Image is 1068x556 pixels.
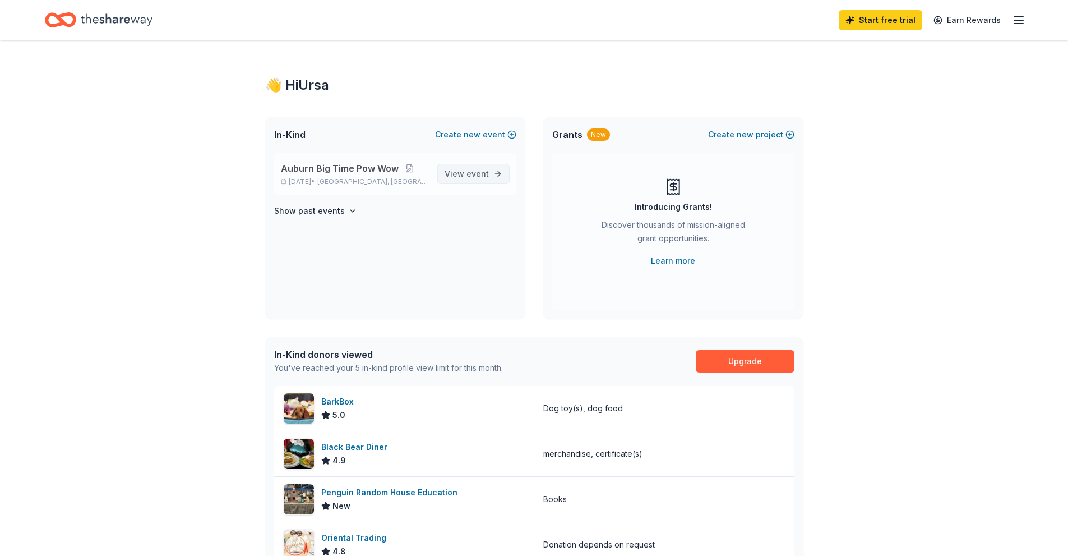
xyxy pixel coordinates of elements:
div: Books [543,493,567,506]
div: You've reached your 5 in-kind profile view limit for this month. [274,361,503,375]
button: Show past events [274,204,357,218]
div: BarkBox [321,395,358,408]
a: Home [45,7,152,33]
div: Dog toy(s), dog food [543,402,623,415]
a: Learn more [651,254,695,268]
span: [GEOGRAPHIC_DATA], [GEOGRAPHIC_DATA] [317,177,428,186]
img: Image for BarkBox [284,393,314,424]
span: New [332,499,350,513]
span: In-Kind [274,128,306,141]
div: Introducing Grants! [635,200,712,214]
h4: Show past events [274,204,345,218]
span: new [737,128,753,141]
a: Start free trial [839,10,922,30]
div: In-Kind donors viewed [274,348,503,361]
div: Penguin Random House Education [321,486,462,499]
button: Createnewevent [435,128,516,141]
div: merchandise, certificate(s) [543,447,642,461]
button: Createnewproject [708,128,794,141]
span: Auburn Big Time Pow Wow [281,162,399,175]
a: Upgrade [696,350,794,373]
span: View [445,167,489,181]
span: 5.0 [332,408,345,422]
span: 4.9 [332,454,346,467]
div: Donation depends on request [543,538,655,552]
a: Earn Rewards [927,10,1007,30]
p: [DATE] • [281,177,428,186]
div: 👋 Hi Ursa [265,76,803,94]
div: Black Bear Diner [321,440,392,454]
div: New [587,128,610,141]
a: View event [437,164,510,184]
img: Image for Penguin Random House Education [284,484,314,514]
span: Grants [552,128,582,141]
span: event [466,169,489,178]
div: Discover thousands of mission-aligned grant opportunities. [597,218,750,250]
img: Image for Black Bear Diner [284,439,314,469]
div: Oriental Trading [321,531,391,545]
span: new [464,128,480,141]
